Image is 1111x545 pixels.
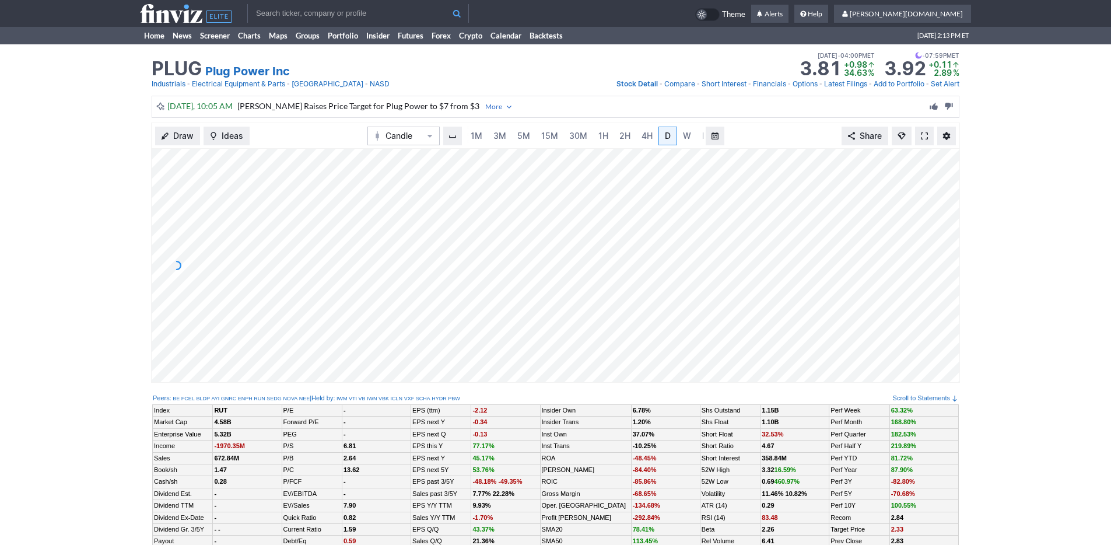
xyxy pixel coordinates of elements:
span: 30M [569,131,587,141]
span: • [922,50,925,61]
a: Options [793,78,818,90]
b: - [214,514,216,521]
a: NEE [299,395,310,403]
a: Alerts [751,5,788,23]
span: • [187,78,191,90]
td: Income [153,441,213,452]
a: [GEOGRAPHIC_DATA] [292,78,363,90]
td: Inst Trans [540,441,631,452]
span: -1970.35M [214,442,245,449]
a: Recom [830,514,851,521]
span: • [365,78,369,90]
span: Share [860,130,882,142]
td: Sales past 3/5Y [411,488,471,499]
td: EPS (ttm) [411,405,471,417]
span: 460.97% [774,478,800,485]
a: 358.84M [762,455,787,462]
td: ROA [540,452,631,464]
button: Draw [155,127,200,145]
a: VTI [349,395,357,403]
td: Cash/sh [153,476,213,488]
b: 4.58B [214,418,231,425]
a: NOVA [283,395,297,403]
span: % [868,68,874,78]
a: 1H [593,127,614,145]
a: Industrials [152,78,185,90]
span: More [485,101,502,113]
button: Share [842,127,888,145]
span: 182.53% [891,431,916,438]
a: VBK [378,395,389,403]
a: Scroll to Statements [893,394,958,401]
a: Short Interest [702,78,746,90]
span: -134.68% [633,502,660,509]
a: 15M [536,127,563,145]
b: - [214,490,216,497]
b: -10.25% [633,442,657,449]
span: 81.72% [891,455,913,462]
a: Plug Power Inc [205,63,290,79]
span: -48.45% [633,455,657,462]
b: 5.32B [214,431,231,438]
button: Range [706,127,724,145]
td: Inst Own [540,428,631,440]
span: • [926,78,930,90]
a: Home [140,27,169,44]
td: Perf Year [829,464,889,476]
td: Beta [700,523,760,535]
span: 15M [541,131,558,141]
b: 0.28 [214,478,226,485]
a: 30M [564,127,593,145]
td: EPS next 5Y [411,464,471,476]
a: 32.53% [762,431,783,438]
span: -68.65% [633,490,657,497]
a: Forex [427,27,455,44]
a: IWN [367,395,377,403]
a: FCEL [181,395,195,403]
a: Theme [695,8,745,21]
b: - [344,490,346,497]
a: Set Alert [931,78,959,90]
a: Charts [234,27,265,44]
a: ENPH [238,395,253,403]
strong: 3.92 [884,60,926,78]
b: 0.29 [762,502,774,509]
b: - [344,431,346,438]
a: Screener [196,27,234,44]
button: Chart Type [367,127,440,145]
a: Crypto [455,27,486,44]
a: Financials [753,78,786,90]
a: Stock Detail [616,78,658,90]
a: ICLN [391,395,403,403]
b: 1.59 [344,526,356,533]
span: -49.35% [498,478,522,485]
button: Ideas [204,127,250,145]
td: Insider Own [540,405,631,417]
a: GNRC [221,395,237,403]
a: W [678,127,696,145]
a: 2.33 [891,526,903,533]
button: Chart Settings [937,127,956,145]
span: -82.80% [891,478,915,485]
div: | : [310,394,460,403]
span: 34.63 [844,68,867,78]
td: EPS next Y [411,452,471,464]
b: - [344,478,346,485]
td: RSI (14) [700,512,760,523]
span: Draw [173,130,194,142]
td: Dividend Est. [153,488,213,499]
b: 0.69 [762,478,800,485]
td: P/B [282,452,342,464]
span: +0.98 [844,60,867,69]
a: BE [173,395,180,403]
span: 113.45% [633,537,658,544]
span: [DATE], 10:05 AM [167,101,237,111]
td: Quick Ratio [282,512,342,523]
td: Dividend Ex-Date [153,512,213,523]
a: Latest Filings [824,78,867,90]
small: - - [214,526,220,533]
td: ATR (14) [700,500,760,512]
td: Shs Float [700,417,760,428]
span: • [819,78,823,90]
